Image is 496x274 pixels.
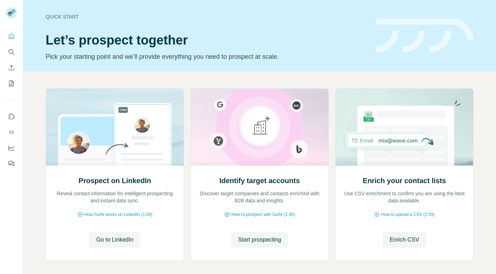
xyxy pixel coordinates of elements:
h2: Identify target accounts [219,176,300,186]
button: Use Surfe on LinkedIn [6,110,17,123]
img: banner [376,19,474,53]
p: Pick your starting point and we’ll provide everything you need to prospect at scale. [46,52,368,62]
button: My lists [6,77,17,90]
h1: Let’s prospect together [46,33,368,47]
button: Feedback [6,157,17,170]
button: Enrich CSV [383,232,426,248]
span: Enrich CSV [390,236,419,244]
img: Enrich your contact lists [335,89,474,166]
span: Go to LinkedIn [96,236,133,244]
span: How to prospect with Surfe (1:30) [231,211,295,218]
button: Start prospecting [231,232,288,248]
h2: Prospect on LinkedIn [78,176,151,186]
p: Discover target companies and contacts enriched with B2B data and insights. [198,190,321,204]
p: Reveal contact information for intelligent prospecting and instant data sync. [53,190,177,204]
span: How to upload a CSV (2:59) [381,211,434,218]
p: Use CSV enrichment to confirm you are using the best data available. [343,190,466,204]
img: Identify target accounts [190,89,329,166]
img: Prospect on LinkedIn [46,89,184,166]
button: Go to LinkedIn [89,232,140,248]
button: Dashboard [6,141,17,154]
button: Quick start [6,30,17,43]
div: Quick start [46,13,368,20]
button: Search [6,46,17,58]
button: Use Surfe API [6,126,17,139]
span: How Surfe works on LinkedIn (1:58) [85,211,153,218]
span: Start prospecting [238,236,281,244]
h2: Enrich your contact lists [363,176,446,186]
button: Enrich CSV [6,61,17,74]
